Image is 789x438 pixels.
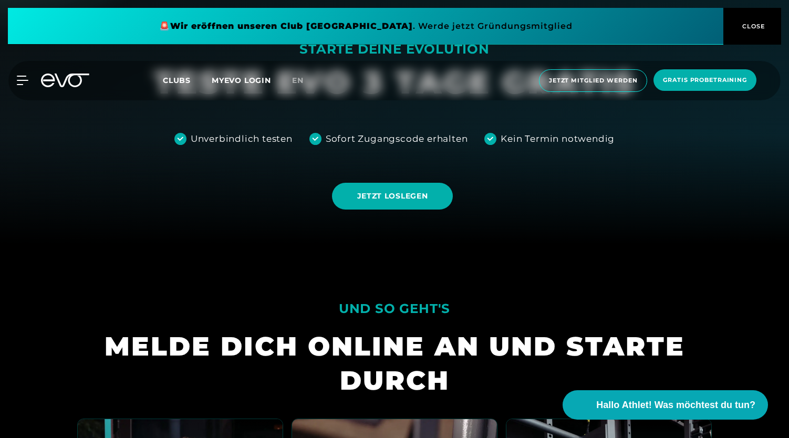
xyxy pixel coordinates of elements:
span: Gratis Probetraining [663,76,747,85]
span: Jetzt Mitglied werden [549,76,637,85]
a: Jetzt Mitglied werden [536,69,650,92]
span: en [292,76,304,85]
div: Unverbindlich testen [191,132,293,146]
button: CLOSE [723,8,781,45]
a: Clubs [163,75,212,85]
span: Clubs [163,76,191,85]
span: Hallo Athlet! Was möchtest du tun? [596,398,755,412]
div: UND SO GEHT'S [339,296,450,321]
div: MELDE DICH ONLINE AN UND STARTE DURCH [77,329,712,398]
div: Sofort Zugangscode erhalten [326,132,468,146]
a: MYEVO LOGIN [212,76,271,85]
a: en [292,75,316,87]
span: CLOSE [740,22,765,31]
div: Kein Termin notwendig [501,132,615,146]
button: Hallo Athlet! Was möchtest du tun? [563,390,768,420]
a: Gratis Probetraining [650,69,760,92]
span: JETZT LOSLEGEN [357,191,428,202]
